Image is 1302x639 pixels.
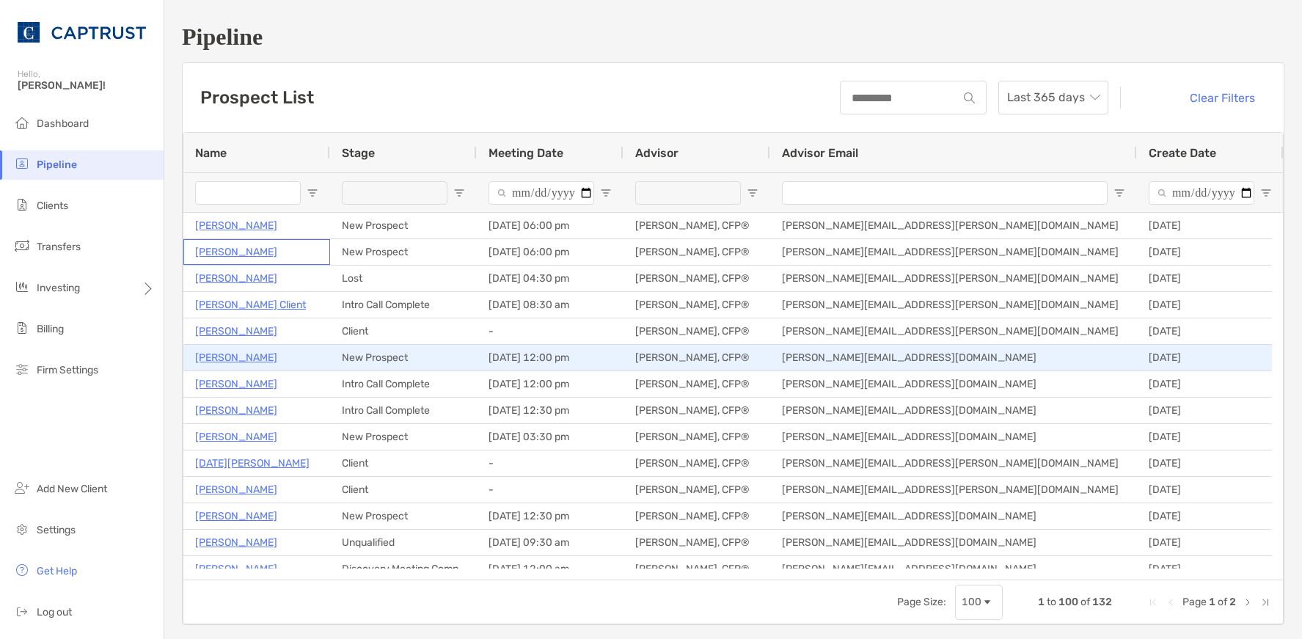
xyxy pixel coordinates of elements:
span: Create Date [1149,146,1216,160]
div: [PERSON_NAME][EMAIL_ADDRESS][DOMAIN_NAME] [770,345,1137,370]
a: [DATE][PERSON_NAME] [195,454,310,472]
img: transfers icon [13,237,31,255]
img: dashboard icon [13,114,31,131]
div: [PERSON_NAME], CFP® [623,398,770,423]
a: [PERSON_NAME] [195,216,277,235]
img: settings icon [13,520,31,538]
div: [PERSON_NAME][EMAIL_ADDRESS][DOMAIN_NAME] [770,530,1137,555]
div: Intro Call Complete [330,292,477,318]
span: 1 [1038,596,1045,608]
button: Open Filter Menu [1260,187,1272,199]
div: [DATE] 06:00 pm [477,239,623,265]
img: CAPTRUST Logo [18,6,146,59]
img: input icon [964,92,975,103]
span: Advisor Email [782,146,858,160]
div: Intro Call Complete [330,371,477,397]
div: [PERSON_NAME], CFP® [623,292,770,318]
button: Open Filter Menu [600,187,612,199]
div: Client [330,477,477,503]
button: Clear Filters [1167,81,1266,114]
div: [PERSON_NAME], CFP® [623,345,770,370]
span: Firm Settings [37,364,98,376]
span: Name [195,146,227,160]
span: Last 365 days [1007,81,1100,114]
span: Investing [37,282,80,294]
div: [DATE] [1137,530,1284,555]
div: [PERSON_NAME], CFP® [623,239,770,265]
span: of [1080,596,1090,608]
div: [PERSON_NAME][EMAIL_ADDRESS][PERSON_NAME][DOMAIN_NAME] [770,450,1137,476]
div: 100 [962,596,981,608]
h1: Pipeline [182,23,1284,51]
div: [DATE] [1137,213,1284,238]
a: [PERSON_NAME] [195,322,277,340]
p: [PERSON_NAME] Client [195,296,306,314]
span: Clients [37,200,68,212]
img: add_new_client icon [13,479,31,497]
span: Meeting Date [489,146,563,160]
div: [PERSON_NAME][EMAIL_ADDRESS][DOMAIN_NAME] [770,556,1137,582]
div: [PERSON_NAME][EMAIL_ADDRESS][PERSON_NAME][DOMAIN_NAME] [770,477,1137,503]
div: Last Page [1259,596,1271,608]
div: New Prospect [330,239,477,265]
a: [PERSON_NAME] [195,507,277,525]
p: [PERSON_NAME] [195,560,277,578]
span: Settings [37,524,76,536]
div: New Prospect [330,213,477,238]
a: [PERSON_NAME] [195,269,277,288]
span: Log out [37,606,72,618]
div: [PERSON_NAME][EMAIL_ADDRESS][PERSON_NAME][DOMAIN_NAME] [770,266,1137,291]
div: [DATE] 12:00 pm [477,371,623,397]
div: [PERSON_NAME], CFP® [623,503,770,529]
span: Dashboard [37,117,89,130]
input: Name Filter Input [195,181,301,205]
div: [PERSON_NAME], CFP® [623,318,770,344]
div: [PERSON_NAME], CFP® [623,213,770,238]
div: Previous Page [1165,596,1177,608]
a: [PERSON_NAME] [195,401,277,420]
span: 1 [1209,596,1215,608]
div: [DATE] [1137,450,1284,476]
a: [PERSON_NAME] [195,243,277,261]
div: [DATE] 12:30 pm [477,503,623,529]
div: [PERSON_NAME][EMAIL_ADDRESS][PERSON_NAME][DOMAIN_NAME] [770,292,1137,318]
div: Discovery Meeting Complete [330,556,477,582]
a: [PERSON_NAME] [195,348,277,367]
input: Meeting Date Filter Input [489,181,594,205]
div: [DATE] [1137,556,1284,582]
div: New Prospect [330,503,477,529]
img: get-help icon [13,561,31,579]
div: [DATE] 06:00 pm [477,213,623,238]
img: pipeline icon [13,155,31,172]
a: [PERSON_NAME] [195,375,277,393]
div: Page Size [955,585,1003,620]
button: Open Filter Menu [453,187,465,199]
div: [PERSON_NAME][EMAIL_ADDRESS][DOMAIN_NAME] [770,424,1137,450]
div: [PERSON_NAME], CFP® [623,371,770,397]
span: Stage [342,146,375,160]
div: - [477,477,623,503]
div: [DATE] 09:30 am [477,530,623,555]
img: firm-settings icon [13,360,31,378]
div: [PERSON_NAME], CFP® [623,556,770,582]
span: Transfers [37,241,81,253]
div: [DATE] 12:30 pm [477,398,623,423]
div: [PERSON_NAME][EMAIL_ADDRESS][DOMAIN_NAME] [770,371,1137,397]
div: New Prospect [330,345,477,370]
h3: Prospect List [200,87,314,108]
div: [PERSON_NAME], CFP® [623,530,770,555]
span: 2 [1229,596,1236,608]
div: [DATE] 12:00 pm [477,345,623,370]
div: Client [330,450,477,476]
span: of [1218,596,1227,608]
input: Create Date Filter Input [1149,181,1254,205]
img: logout icon [13,602,31,620]
div: [PERSON_NAME][EMAIL_ADDRESS][PERSON_NAME][DOMAIN_NAME] [770,239,1137,265]
a: [PERSON_NAME] [195,533,277,552]
span: Pipeline [37,158,77,171]
div: Lost [330,266,477,291]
